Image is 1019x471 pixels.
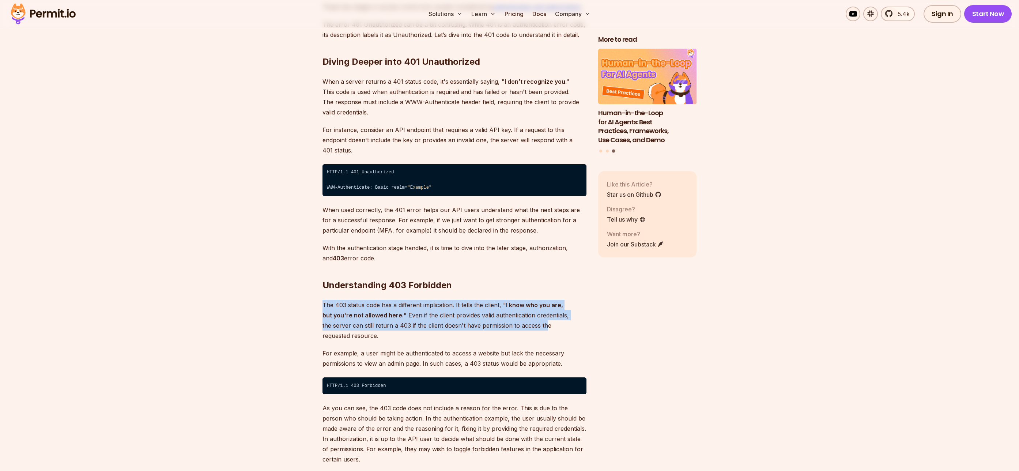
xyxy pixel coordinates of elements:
p: For instance, consider an API endpoint that requires a valid API key. If a request to this endpoi... [322,125,586,155]
strong: 403 [333,255,344,262]
h2: Understanding 403 Forbidden [322,250,586,291]
p: For example, a user might be authenticated to access a website but lack the necessary permissions... [322,348,586,369]
code: HTTP/1.1 401 Unauthorized ⁠ WWW-Authenticate: Basic realm= [322,164,586,196]
span: 5.4k [893,10,910,18]
code: HTTP/1.1 403 Forbidden [322,377,586,394]
a: Docs [529,7,549,21]
a: Human-in-the-Loop for AI Agents: Best Practices, Frameworks, Use Cases, and DemoHuman-in-the-Loop... [598,49,697,145]
p: Like this Article? [607,180,661,188]
h2: More to read [598,35,697,44]
p: The error 401 Unauthorized can be a bit confusing. While 401 is an authentication error code, its... [322,19,586,40]
a: Pricing [502,7,527,21]
a: Join our Substack [607,240,664,248]
a: Tell us why [607,215,646,223]
p: The 403 status code has a different implication. It tells the client, " " Even if the client prov... [322,300,586,341]
button: Go to slide 2 [606,149,609,152]
h2: Diving Deeper into 401 Unauthorized [322,27,586,68]
span: "Example" [407,185,431,190]
div: Posts [598,49,697,154]
p: Want more? [607,229,664,238]
button: Learn [468,7,499,21]
a: 5.4k [881,7,915,21]
button: Solutions [426,7,465,21]
strong: I don’t recognize you [505,78,565,85]
button: Company [552,7,593,21]
img: Human-in-the-Loop for AI Agents: Best Practices, Frameworks, Use Cases, and Demo [598,49,697,104]
button: Go to slide 1 [599,149,602,152]
button: Go to slide 3 [612,149,615,152]
p: When used correctly, the 401 error helps our API users understand what the next steps are for a s... [322,205,586,235]
p: As you can see, the 403 code does not include a reason for the error. This is due to the person w... [322,403,586,464]
img: Permit logo [7,1,79,26]
p: With the authentication stage handled, it is time to dive into the later stage, authorization, an... [322,243,586,263]
a: Sign In [924,5,961,23]
a: Star us on Github [607,190,661,199]
a: Start Now [964,5,1012,23]
p: Disagree? [607,204,646,213]
li: 3 of 3 [598,49,697,145]
h3: Human-in-the-Loop for AI Agents: Best Practices, Frameworks, Use Cases, and Demo [598,108,697,144]
p: When a server returns a 401 status code, it's essentially saying, " ." This code is used when aut... [322,76,586,117]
